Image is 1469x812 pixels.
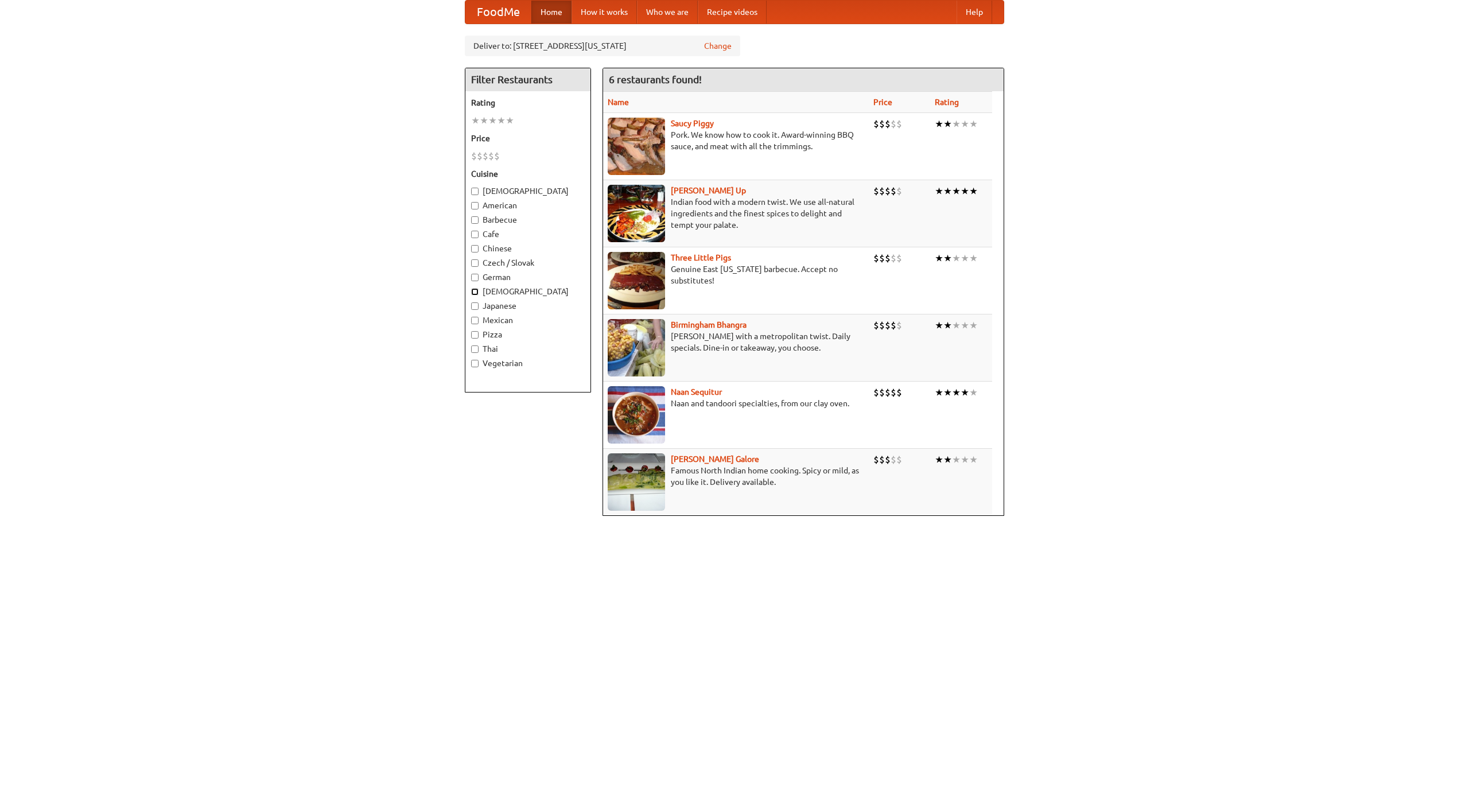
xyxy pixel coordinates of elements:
[935,252,943,265] li: ★
[969,386,978,399] li: ★
[471,271,585,283] label: German
[608,398,864,409] p: Naan and tandoori specialties, from our clay oven.
[671,253,731,262] a: Three Little Pigs
[885,319,891,332] li: $
[471,300,585,312] label: Japanese
[891,252,896,265] li: $
[885,386,891,399] li: $
[608,196,864,231] p: Indian food with a modern twist. We use all-natural ingredients and the finest spices to delight ...
[608,453,665,511] img: currygalore.jpg
[608,118,665,175] img: saucy.jpg
[879,319,885,332] li: $
[488,114,497,127] li: ★
[471,200,585,211] label: American
[961,185,969,197] li: ★
[891,319,896,332] li: $
[873,185,879,197] li: $
[969,252,978,265] li: ★
[471,150,477,162] li: $
[952,386,961,399] li: ★
[891,386,896,399] li: $
[471,216,479,224] input: Barbecue
[471,243,585,254] label: Chinese
[471,360,479,367] input: Vegetarian
[506,114,514,127] li: ★
[608,331,864,353] p: [PERSON_NAME] with a metropolitan twist. Daily specials. Dine-in or takeaway, you choose.
[671,186,746,195] a: [PERSON_NAME] Up
[896,252,902,265] li: $
[957,1,992,24] a: Help
[698,1,767,24] a: Recipe videos
[471,259,479,267] input: Czech / Slovak
[935,118,943,130] li: ★
[608,319,665,376] img: bhangra.jpg
[471,214,585,226] label: Barbecue
[471,274,479,281] input: German
[471,231,479,238] input: Cafe
[969,118,978,130] li: ★
[873,98,892,107] a: Price
[531,1,572,24] a: Home
[488,150,494,162] li: $
[873,118,879,130] li: $
[704,40,732,52] a: Change
[969,319,978,332] li: ★
[471,317,479,324] input: Mexican
[943,185,952,197] li: ★
[572,1,637,24] a: How it works
[609,74,702,85] ng-pluralize: 6 restaurants found!
[952,319,961,332] li: ★
[671,454,759,464] a: [PERSON_NAME] Galore
[873,386,879,399] li: $
[471,314,585,326] label: Mexican
[896,386,902,399] li: $
[935,453,943,466] li: ★
[879,386,885,399] li: $
[935,98,959,107] a: Rating
[896,319,902,332] li: $
[471,228,585,240] label: Cafe
[471,331,479,339] input: Pizza
[879,118,885,130] li: $
[471,302,479,310] input: Japanese
[471,358,585,369] label: Vegetarian
[891,118,896,130] li: $
[885,118,891,130] li: $
[952,252,961,265] li: ★
[961,118,969,130] li: ★
[943,386,952,399] li: ★
[671,387,722,397] b: Naan Sequitur
[465,36,740,56] div: Deliver to: [STREET_ADDRESS][US_STATE]
[471,345,479,353] input: Thai
[896,453,902,466] li: $
[952,453,961,466] li: ★
[961,252,969,265] li: ★
[608,263,864,286] p: Genuine East [US_STATE] barbecue. Accept no substitutes!
[671,119,714,128] a: Saucy Piggy
[471,245,479,252] input: Chinese
[471,257,585,269] label: Czech / Slovak
[935,185,943,197] li: ★
[961,386,969,399] li: ★
[637,1,698,24] a: Who we are
[471,343,585,355] label: Thai
[943,252,952,265] li: ★
[608,98,629,107] a: Name
[969,453,978,466] li: ★
[873,252,879,265] li: $
[471,185,585,197] label: [DEMOGRAPHIC_DATA]
[891,185,896,197] li: $
[608,252,665,309] img: littlepigs.jpg
[943,319,952,332] li: ★
[885,453,891,466] li: $
[471,168,585,180] h5: Cuisine
[896,185,902,197] li: $
[608,386,665,444] img: naansequitur.jpg
[671,320,747,329] a: Birmingham Bhangra
[961,453,969,466] li: ★
[483,150,488,162] li: $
